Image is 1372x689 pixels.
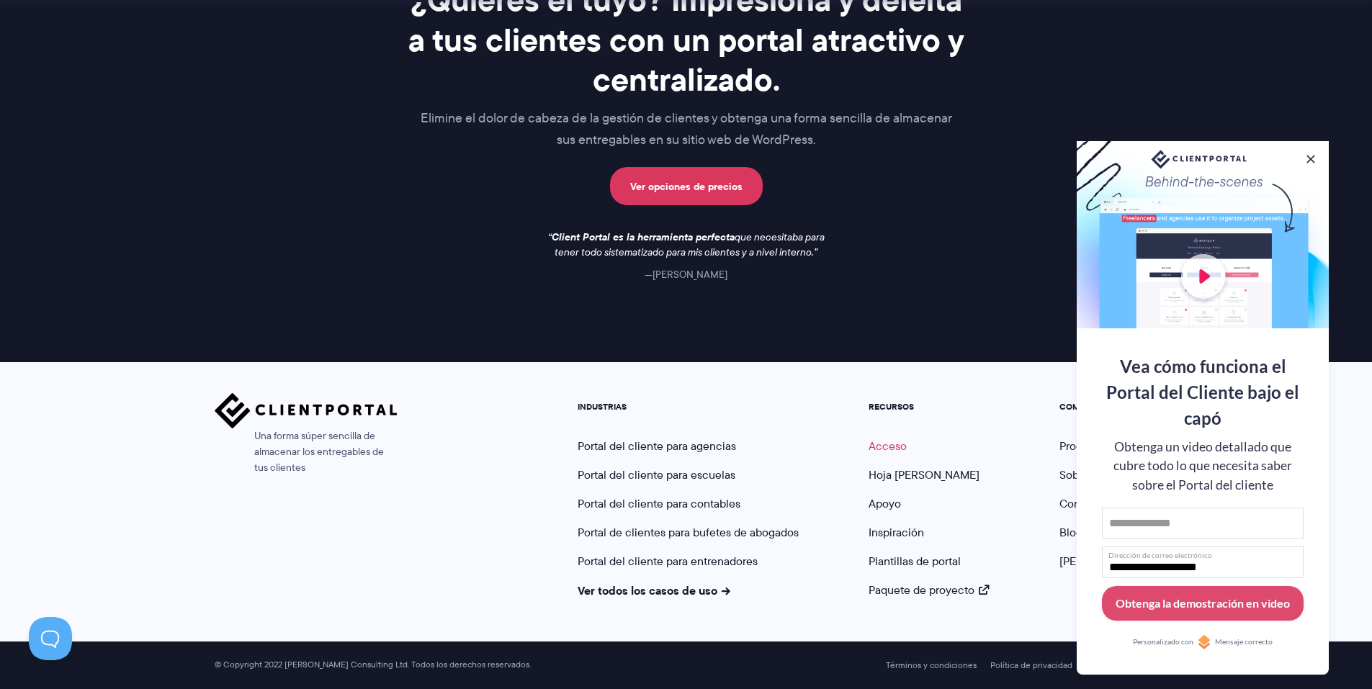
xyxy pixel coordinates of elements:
a: Programa de socios [1059,438,1158,454]
a: Contacto [1059,495,1106,512]
font: Obtenga la demostración en video [1116,596,1290,610]
font: Client Portal es la herramienta perfecta [552,229,735,245]
font: COMPAÑÍA [1059,400,1105,413]
font: Política de privacidad [990,659,1072,671]
iframe: Activar/desactivar soporte al cliente [29,617,72,660]
a: Política de privacidad [990,659,1072,671]
a: Inspiración [869,524,924,541]
a: Portal del cliente para agencias [578,438,736,454]
button: Obtenga la demostración en video [1102,586,1304,621]
font: Personalizado con [1133,637,1193,646]
font: © Copyright 2022 [PERSON_NAME] Consulting Ltd. Todos los derechos reservados. [215,658,531,670]
font: Paquete de proyecto [869,582,974,598]
a: Ver opciones de precios [610,167,763,204]
font: Ver todos los casos de uso [578,582,717,599]
font: Vea cómo funciona el Portal del Cliente bajo el capó [1106,356,1299,428]
a: Paquete de proyecto [869,582,989,598]
a: Sobre nosotros [1059,467,1135,483]
a: Portal del cliente para contables [578,495,740,512]
font: Una forma súper sencilla de almacenar los entregables de tus clientes [254,428,384,474]
input: Dirección de correo electrónico [1102,546,1304,578]
a: Acceso [869,438,907,454]
font: [PERSON_NAME] [653,267,727,282]
a: Portal de clientes para bufetes de abogados [578,524,799,541]
a: Términos y condiciones [886,659,977,671]
font: INDUSTRIAS [578,400,627,413]
font: sus entregables en su sitio web de WordPress. [557,130,816,149]
a: Apoyo [869,495,901,512]
font: Ver opciones de precios [630,179,743,195]
a: Portal del cliente para entrenadores [578,553,758,569]
font: que necesitaba para tener todo sistematizado para mis clientes y a nivel interno. [555,230,825,260]
a: Portal del cliente para escuelas [578,467,735,483]
a: [PERSON_NAME] [1059,553,1144,569]
a: Ver todos los casos de uso [578,582,731,599]
font: Mensaje correcto [1215,637,1273,646]
font: Elimine el dolor de cabeza de la gestión de clientes y obtenga una forma sencilla de almacenar [421,109,952,127]
a: Blog [1059,524,1082,541]
font: Términos y condiciones [886,659,977,671]
a: Personalizado conMensaje correcto [1102,635,1304,649]
img: Personalizado con RightMessage [1197,635,1211,649]
a: Hoja [PERSON_NAME] [869,467,979,483]
a: Plantillas de portal [869,553,961,569]
font: Obtenga un video detallado que cubre todo lo que necesita saber sobre el Portal del cliente [1113,439,1292,492]
font: RECURSOS [869,400,914,413]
